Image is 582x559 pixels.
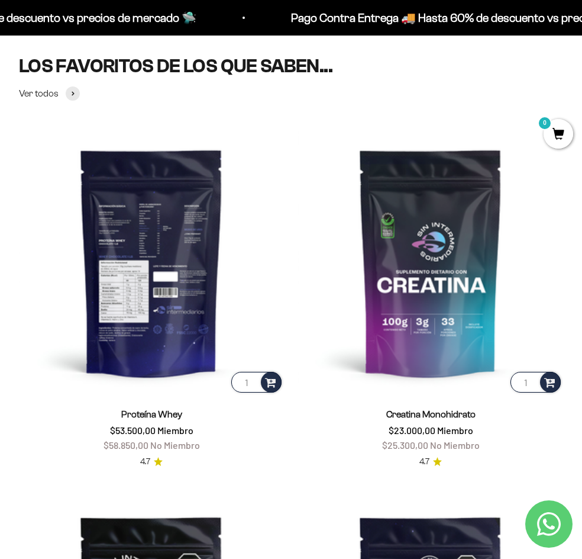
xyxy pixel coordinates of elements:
span: No Miembro [150,439,200,451]
mark: 0 [538,116,552,130]
a: Proteína Whey [121,409,182,419]
span: $58.850,00 [104,439,148,451]
a: Ver todos [19,86,80,101]
split-lines: LOS FAVORITOS DE LOS QUE SABEN... [19,56,332,76]
a: 4.74.7 de 5.0 estrellas [419,455,442,468]
span: Miembro [437,425,473,436]
span: $23.000,00 [389,425,435,436]
span: $53.500,00 [110,425,156,436]
span: 4.7 [140,455,150,468]
span: 4.7 [419,455,429,468]
span: No Miembro [430,439,480,451]
span: $25.300,00 [382,439,428,451]
a: Creatina Monohidrato [386,409,476,419]
img: Proteína Whey [19,130,284,395]
a: 0 [544,128,573,142]
a: 4.74.7 de 5.0 estrellas [140,455,163,468]
span: Ver todos [19,86,59,101]
span: Miembro [157,425,193,436]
